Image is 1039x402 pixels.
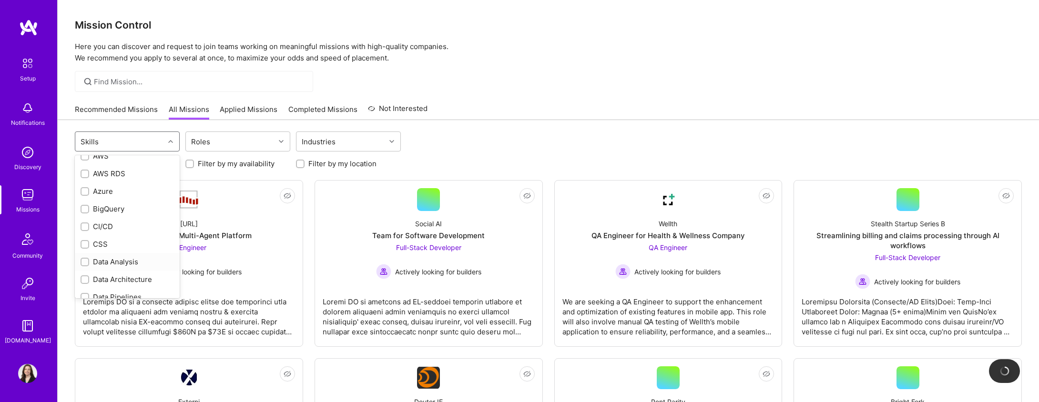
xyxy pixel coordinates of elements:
img: Invite [18,274,37,293]
img: guide book [18,316,37,335]
div: QA Engineer for Health & Wellness Company [591,231,745,241]
img: Actively looking for builders [615,264,631,279]
div: Roles [189,135,213,149]
i: icon SearchGrey [82,76,93,87]
div: AI Engineer for Multi-Agent Platform [126,231,252,241]
span: AI Engineer [171,243,206,251]
a: Completed Missions [288,104,357,120]
img: Actively looking for builders [376,264,391,279]
div: AWS RDS [81,169,174,179]
p: Here you can discover and request to join teams working on meaningful missions with high-quality ... [75,41,1022,64]
i: icon EyeClosed [1002,192,1010,200]
div: [URL] [180,219,198,229]
img: teamwork [18,185,37,204]
i: icon EyeClosed [763,370,770,378]
span: Actively looking for builders [634,267,721,277]
div: Wellth [659,219,677,229]
i: icon EyeClosed [523,370,531,378]
div: Loremipsu Dolorsita (Consecte/AD Elits)Doei: Temp-Inci Utlaboreet Dolor: Magnaa (5+ enima)Minim v... [802,289,1014,337]
img: Company Logo [417,367,440,389]
a: Company Logo[URL]AI Engineer for Multi-Agent PlatformAI Engineer Actively looking for buildersAct... [83,188,295,339]
div: CSS [81,239,174,249]
div: Skills [78,135,101,149]
i: icon Chevron [279,139,284,144]
span: Full-Stack Developer [396,243,461,251]
img: Company Logo [177,190,200,210]
div: BigQuery [81,204,174,214]
div: Social AI [415,219,442,229]
a: Recommended Missions [75,104,158,120]
span: Full-Stack Developer [875,253,940,261]
a: Applied Missions [220,104,277,120]
div: We are seeking a QA Engineer to support the enhancement and optimization of existing features in ... [562,289,774,337]
div: Data Pipelines [81,292,174,302]
i: icon EyeClosed [284,192,291,200]
div: Loremi DO si ametcons ad EL-seddoei temporin utlabore et dolorem aliquaeni admin veniamquis no ex... [323,289,535,337]
div: Setup [20,73,36,83]
i: icon EyeClosed [284,370,291,378]
span: Actively looking for builders [874,277,960,287]
img: Company Logo [657,188,680,211]
div: AWS [81,151,174,161]
img: discovery [18,143,37,162]
a: Company LogoWellthQA Engineer for Health & Wellness CompanyQA Engineer Actively looking for build... [562,188,774,339]
span: QA Engineer [649,243,687,251]
div: [DOMAIN_NAME] [5,335,51,345]
span: Actively looking for builders [395,267,481,277]
img: setup [18,53,38,73]
a: Social AITeam for Software DevelopmentFull-Stack Developer Actively looking for buildersActively ... [323,188,535,339]
img: loading [1000,366,1009,376]
div: Stealth Startup Series B [871,219,945,229]
div: Data Architecture [81,274,174,284]
i: icon Chevron [168,139,173,144]
img: logo [19,19,38,36]
label: Filter by my location [308,159,377,169]
div: Invite [20,293,35,303]
span: Actively looking for builders [155,267,242,277]
div: Loremips DO si a consecte adipisc elitse doe temporinci utla etdolor ma aliquaeni adm veniamq nos... [83,289,295,337]
h3: Mission Control [75,19,1022,31]
img: Company Logo [181,370,197,386]
div: CI/CD [81,221,174,231]
div: Azure [81,186,174,196]
div: Team for Software Development [372,231,485,241]
i: icon EyeClosed [763,192,770,200]
img: Community [16,228,39,251]
a: User Avatar [16,364,40,383]
i: icon EyeClosed [523,192,531,200]
img: Actively looking for builders [855,274,870,289]
div: Community [12,251,43,261]
img: bell [18,99,37,118]
label: Filter by my availability [198,159,275,169]
div: Notifications [11,118,45,128]
a: All Missions [169,104,209,120]
input: Find Mission... [94,77,306,87]
div: Discovery [14,162,41,172]
img: User Avatar [18,364,37,383]
div: Data Analysis [81,257,174,267]
i: icon Chevron [389,139,394,144]
div: Industries [299,135,338,149]
div: Missions [16,204,40,214]
a: Stealth Startup Series BStreamlining billing and claims processing through AI workflowsFull-Stack... [802,188,1014,339]
a: Not Interested [368,103,428,120]
div: Streamlining billing and claims processing through AI workflows [802,231,1014,251]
